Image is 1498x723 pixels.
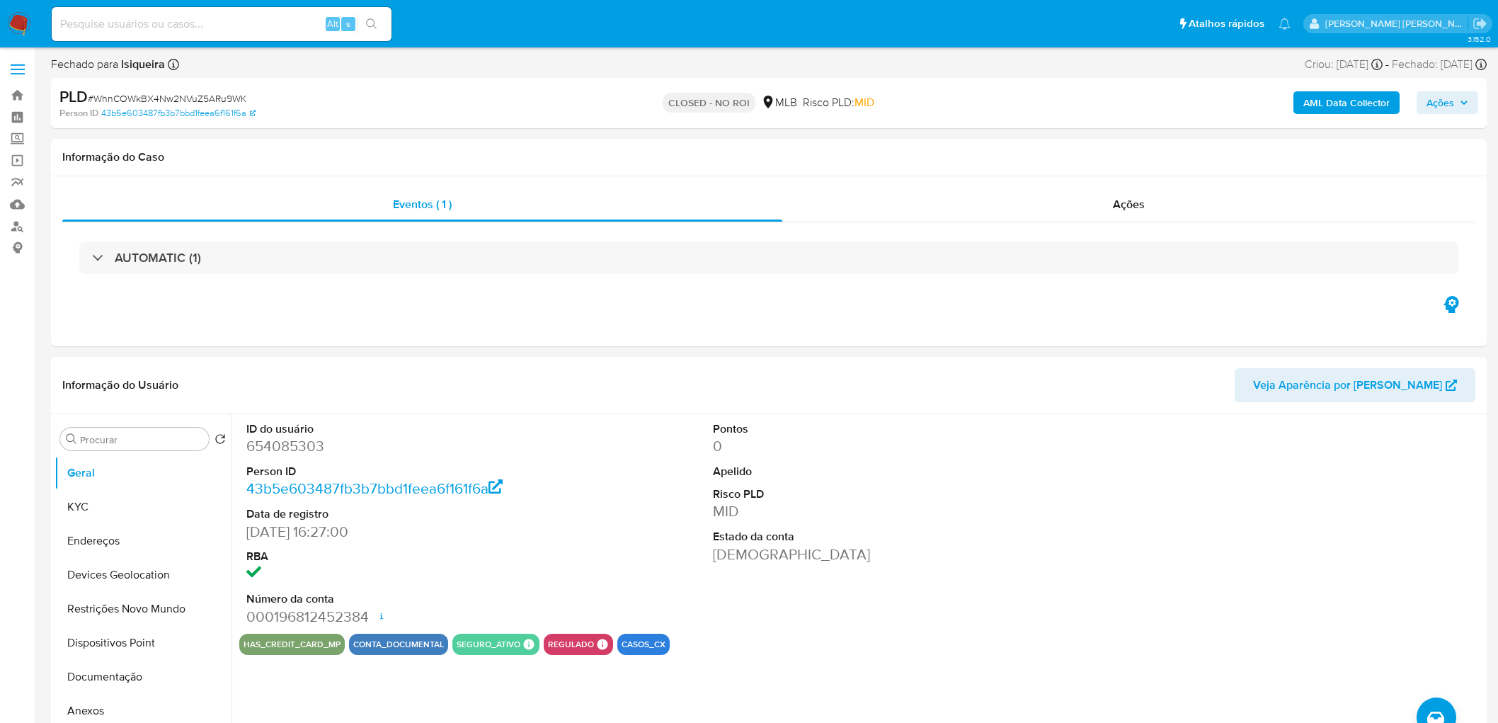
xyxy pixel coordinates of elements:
[713,529,1010,545] dt: Estado da conta
[59,85,88,108] b: PLD
[1385,57,1389,72] span: -
[622,642,665,647] button: casos_cx
[713,436,1010,456] dd: 0
[246,506,543,522] dt: Data de registro
[246,421,543,437] dt: ID do usuário
[62,150,1475,164] h1: Informação do Caso
[1303,91,1390,114] b: AML Data Collector
[246,591,543,607] dt: Número da conta
[1189,16,1264,31] span: Atalhos rápidos
[713,486,1010,502] dt: Risco PLD
[88,91,246,106] span: # WhnCOWkBX4Nw2NVuZ5ARu9WK
[246,549,543,564] dt: RBA
[118,56,165,72] b: lsiqueira
[101,107,256,120] a: 43b5e603487fb3b7bbd1feea6f161f6a
[246,522,543,542] dd: [DATE] 16:27:00
[1293,91,1400,114] button: AML Data Collector
[55,558,231,592] button: Devices Geolocation
[55,660,231,694] button: Documentação
[55,592,231,626] button: Restrições Novo Mundo
[327,17,338,30] span: Alt
[66,433,77,445] button: Procurar
[803,95,874,110] span: Risco PLD:
[663,93,755,113] p: CLOSED - NO ROI
[1325,17,1468,30] p: leticia.siqueira@mercadolivre.com
[1473,16,1487,31] a: Sair
[79,241,1458,274] div: AUTOMATIC (1)
[1235,368,1475,402] button: Veja Aparência por [PERSON_NAME]
[1417,91,1478,114] button: Ações
[55,524,231,558] button: Endereços
[346,17,350,30] span: s
[55,626,231,660] button: Dispositivos Point
[1392,57,1487,72] div: Fechado: [DATE]
[353,642,444,647] button: conta_documental
[246,436,543,456] dd: 654085303
[457,642,520,647] button: seguro_ativo
[713,421,1010,437] dt: Pontos
[51,57,165,72] span: Fechado para
[393,196,452,212] span: Eventos ( 1 )
[80,433,203,446] input: Procurar
[1113,196,1145,212] span: Ações
[1305,57,1383,72] div: Criou: [DATE]
[548,642,594,647] button: regulado
[246,607,543,627] dd: 000196812452384
[55,456,231,490] button: Geral
[1253,368,1442,402] span: Veja Aparência por [PERSON_NAME]
[59,107,98,120] b: Person ID
[215,433,226,449] button: Retornar ao pedido padrão
[761,95,797,110] div: MLB
[357,14,386,34] button: search-icon
[52,15,391,33] input: Pesquise usuários ou casos...
[854,94,874,110] span: MID
[244,642,341,647] button: has_credit_card_mp
[246,464,543,479] dt: Person ID
[713,501,1010,521] dd: MID
[246,478,503,499] a: 43b5e603487fb3b7bbd1feea6f161f6a
[62,378,178,392] h1: Informação do Usuário
[1279,18,1291,30] a: Notificações
[713,464,1010,479] dt: Apelido
[55,490,231,524] button: KYC
[115,250,201,266] h3: AUTOMATIC (1)
[1426,91,1454,114] span: Ações
[713,545,1010,564] dd: [DEMOGRAPHIC_DATA]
